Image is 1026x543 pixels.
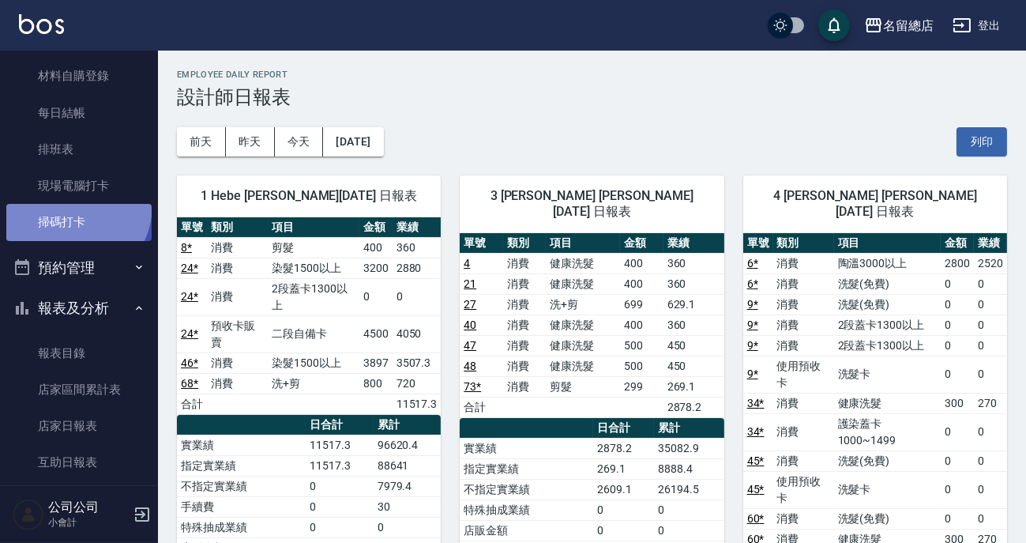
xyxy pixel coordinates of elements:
td: 720 [393,373,442,394]
td: 2800 [941,253,974,273]
td: 0 [974,508,1007,529]
button: 列印 [956,127,1007,156]
td: 消費 [773,413,834,451]
a: 40 [464,319,476,331]
td: 11517.3 [306,435,374,455]
td: 實業績 [177,435,306,455]
td: 0 [593,500,654,520]
td: 手續費 [177,496,306,517]
h3: 設計師日報表 [177,86,1007,108]
th: 項目 [546,233,620,254]
td: 合計 [460,397,502,417]
a: 48 [464,360,476,372]
td: 0 [654,520,724,541]
td: 3200 [359,258,393,278]
td: 消費 [773,335,834,356]
h5: 公司公司 [48,500,129,515]
td: 0 [974,356,1007,393]
td: 450 [663,356,724,376]
th: 業績 [663,233,724,254]
td: 消費 [773,315,834,335]
button: 預約管理 [6,247,152,288]
th: 金額 [359,217,393,238]
td: 400 [359,237,393,258]
td: 0 [941,335,974,356]
td: 消費 [773,451,834,471]
td: 實業績 [460,438,593,458]
img: Person [13,499,44,530]
h2: Employee Daily Report [177,70,1007,80]
td: 0 [306,517,374,537]
td: 30 [374,496,442,517]
td: 染髮1500以上 [268,353,359,373]
td: 11517.3 [393,394,442,414]
th: 單號 [743,233,773,254]
td: 消費 [503,376,546,397]
td: 500 [620,335,663,356]
td: 洗髮(免費) [834,273,941,294]
td: 450 [663,335,724,356]
td: 洗髮(免費) [834,508,941,529]
a: 互助排行榜 [6,481,152,518]
td: 消費 [503,253,546,273]
table: a dense table [177,217,441,415]
img: Logo [19,14,64,34]
td: 洗髮(免費) [834,451,941,471]
td: 消費 [503,294,546,315]
button: 前天 [177,127,226,156]
td: 0 [974,335,1007,356]
p: 小會計 [48,515,129,530]
td: 2878.2 [593,438,654,458]
td: 269.1 [593,458,654,479]
td: 洗+剪 [546,294,620,315]
div: 名留總店 [883,16,934,36]
td: 洗髮卡 [834,471,941,508]
a: 店家區間累計表 [6,371,152,408]
td: 270 [974,393,1007,413]
td: 699 [620,294,663,315]
td: 0 [941,356,974,393]
td: 健康洗髮 [546,273,620,294]
th: 類別 [503,233,546,254]
span: 4 [PERSON_NAME] [PERSON_NAME][DATE] 日報表 [762,188,988,220]
td: 特殊抽成業績 [177,517,306,537]
th: 單號 [460,233,502,254]
a: 27 [464,298,476,311]
td: 400 [620,315,663,335]
td: 360 [393,237,442,258]
td: 2880 [393,258,442,278]
td: 消費 [773,294,834,315]
td: 0 [941,273,974,294]
td: 3507.3 [393,353,442,373]
td: 洗+剪 [268,373,359,394]
td: 2520 [974,253,1007,273]
th: 項目 [268,217,359,238]
td: 500 [620,356,663,376]
span: 3 [PERSON_NAME] [PERSON_NAME] [DATE] 日報表 [479,188,705,220]
td: 店販金額 [460,520,593,541]
td: 0 [359,278,393,315]
th: 累計 [654,418,724,439]
td: 400 [620,273,663,294]
td: 11517.3 [306,455,374,476]
td: 消費 [207,258,269,278]
td: 2段蓋卡1300以上 [834,335,941,356]
td: 0 [941,508,974,529]
td: 消費 [207,237,269,258]
td: 0 [974,315,1007,335]
td: 洗髮(免費) [834,294,941,315]
a: 互助日報表 [6,444,152,481]
td: 0 [393,278,442,315]
td: 3897 [359,353,393,373]
td: 剪髮 [546,376,620,397]
td: 消費 [207,373,269,394]
td: 消費 [503,273,546,294]
button: 名留總店 [858,9,940,42]
td: 健康洗髮 [546,335,620,356]
td: 洗髮卡 [834,356,941,393]
td: 0 [974,471,1007,508]
td: 299 [620,376,663,397]
th: 金額 [941,233,974,254]
td: 不指定實業績 [177,476,306,496]
td: 健康洗髮 [834,393,941,413]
